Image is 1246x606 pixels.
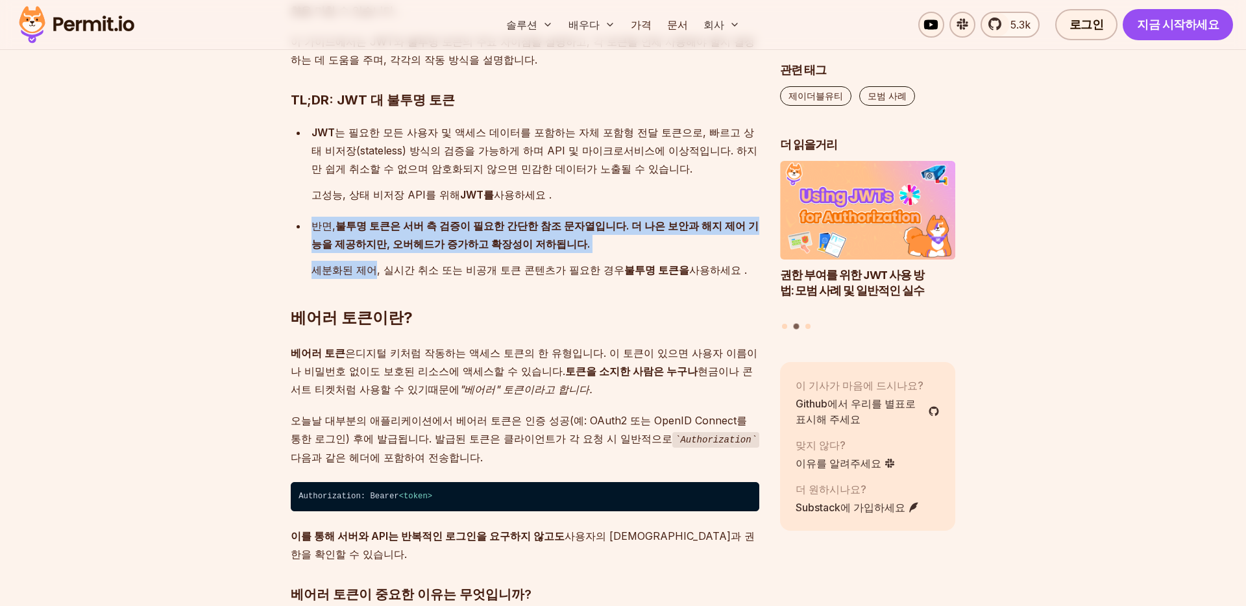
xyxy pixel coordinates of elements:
[13,3,140,47] img: 허가 로고
[796,499,920,515] a: Substack에 가입하세요
[981,12,1040,38] a: 5.3k
[311,188,460,201] font: 고성능, 상태 비저장 API를 위해
[780,136,837,152] font: 더 읽을거리
[631,18,652,31] font: 가격
[311,126,757,175] font: 는 필요한 모든 사용자 및 액세스 데이터를 포함하는 자체 포함형 전달 토큰으로, 빠르고 상태 비저장(stateless) 방식의 검증을 가능하게 하며 API 및 마이크로서비스에...
[780,161,955,260] img: 권한 부여를 위한 JWT 사용 방법: 모범 사례 및 일반적인 실수
[311,126,335,139] font: JWT
[565,365,698,378] font: 토큰을 소지한 사람은 누구나
[782,323,787,328] button: 슬라이드 1로 이동
[501,12,558,38] button: 솔루션
[459,383,592,396] font: "베어러" 토큰이라고 합니다.
[1010,18,1031,31] font: 5.3k
[689,263,747,276] font: 사용하세요 .
[805,323,811,328] button: 슬라이드 3으로 이동
[404,548,407,561] font: .
[494,188,552,201] font: 사용하세요 .
[291,308,413,327] font: 베어러 토큰이란?
[780,161,955,331] div: 게시물
[796,395,940,426] a: Github에서 우리를 별표로 표시해 주세요
[291,414,747,445] font: 오늘날 대부분의 애플리케이션에서 베어러 토큰은 인증 성공(예: OAuth2 또는 OpenID Connect를 통한 로그인) 후에 발급됩니다. 발급된 토큰은 클라이언트가 각 요...
[291,587,531,602] font: 베어러 토큰이 중요한 이유는 무엇입니까?
[796,378,923,391] font: 이 기사가 마음에 드시나요?
[672,432,759,448] code: Authorization
[624,263,689,276] font: 불투명 토큰을
[428,383,459,396] font: 때문에
[563,12,620,38] button: 배우다
[1137,16,1219,32] font: 지금 시작하세요
[662,12,693,38] a: 문서
[796,455,896,470] a: 이유를 알려주세요
[796,482,866,495] font: 더 원하시나요?
[291,92,455,108] font: TL;DR: JWT 대 불투명 토큰
[1123,9,1233,40] a: 지금 시작하세요
[780,86,851,106] a: 제이더블유티
[1055,9,1118,40] a: 로그인
[291,451,483,464] font: 다음과 같은 헤더에 포함하여 전송합니다.
[291,346,757,378] font: 디지털 키처럼 작동하는 액세스 토큰의 한 유형입니다. 이 토큰이 있으면 사용자 이름이나 비밀번호 없이도 보호된 리소스에 액세스할 수 있습니다.
[345,346,356,359] font: 은
[780,161,955,315] li: 3개 중 2개
[1069,16,1104,32] font: 로그인
[311,219,759,250] font: 불투명 토큰은 서버 측 검증이 필요한 간단한 참조 문자열입니다. 더 나은 보안과 해지 제어 기능을 제공하지만, 오버헤드가 증가하고 확장성이 저하됩니다.
[291,346,345,359] font: 베어러 토큰
[404,492,428,501] span: token
[780,62,826,78] font: 관련 태그
[698,12,745,38] button: 회사
[311,219,336,232] font: 반면,
[796,438,846,451] font: 맞지 않다?
[311,263,624,276] font: 세분화된 제어, 실시간 취소 또는 비공개 토큰 콘텐츠가 필요한 경우
[788,90,843,101] font: 제이더블유티
[794,323,800,329] button: 슬라이드 2로 이동
[780,266,924,298] font: 권한 부여를 위한 JWT 사용 방법: 모범 사례 및 일반적인 실수
[868,90,907,101] font: 모범 사례
[460,188,494,201] font: JWT를
[291,529,565,542] font: 이를 통해 서버와 API는 반복적인 로그인을 요구하지 않고도
[506,18,537,31] font: 솔루션
[568,18,600,31] font: 배우다
[626,12,657,38] a: 가격
[859,86,915,106] a: 모범 사례
[667,18,688,31] font: 문서
[399,492,432,501] span: < >
[703,18,724,31] font: 회사
[291,482,759,512] code: Authorization: Bearer
[780,161,955,315] a: 권한 부여를 위한 JWT 사용 방법: 모범 사례 및 일반적인 실수권한 부여를 위한 JWT 사용 방법: 모범 사례 및 일반적인 실수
